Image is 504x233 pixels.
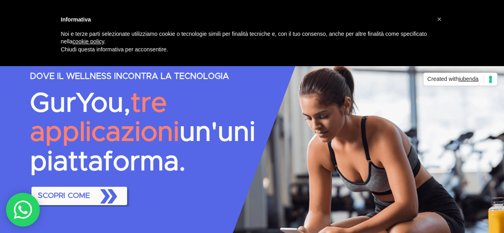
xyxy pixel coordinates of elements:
[73,38,104,45] a: cookie policy
[464,195,504,233] iframe: Chat Widget
[30,185,129,207] a: SCOPRI COME
[61,16,431,24] h2: Informativa
[30,89,254,178] p: GurYou, un'unica piattaforma.
[423,72,498,86] a: Created withiubenda
[35,183,124,209] span: SCOPRI COME
[31,187,127,205] button: SCOPRI COME
[459,76,479,82] span: iubenda
[30,72,254,81] p: DOVE IL WELLNESS INCONTRA LA TECNOLOGIA
[433,13,446,25] button: Chiudi questa informativa
[13,200,33,220] img: whatsAppIcon.04b8739f.svg
[61,30,431,46] p: Noi e terze parti selezionate utilizziamo cookie o tecnologie simili per finalità tecniche e, con...
[428,75,484,83] span: Created with
[61,46,431,54] p: Chiudi questa informativa per acconsentire.
[437,15,442,23] span: ×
